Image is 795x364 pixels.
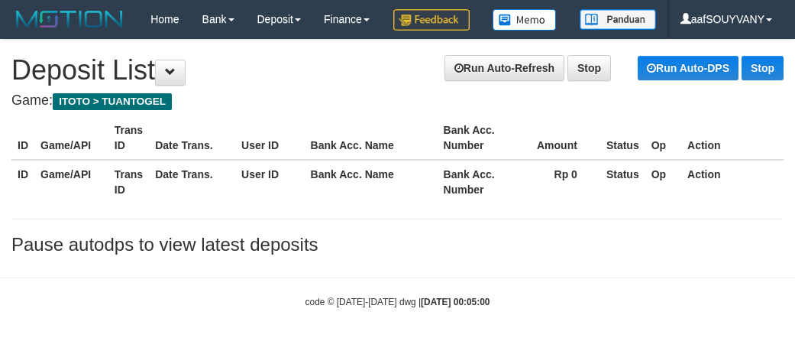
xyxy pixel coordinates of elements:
[235,160,305,203] th: User ID
[108,116,149,160] th: Trans ID
[108,160,149,203] th: Trans ID
[493,9,557,31] img: Button%20Memo.svg
[645,116,681,160] th: Op
[742,56,784,80] a: Stop
[11,93,784,109] h4: Game:
[11,235,784,255] h3: Pause autodps to view latest deposits
[681,160,784,203] th: Action
[580,9,656,30] img: panduan.png
[444,55,564,81] a: Run Auto-Refresh
[645,160,681,203] th: Op
[438,160,525,203] th: Bank Acc. Number
[393,9,470,31] img: Feedback.jpg
[11,116,34,160] th: ID
[235,116,305,160] th: User ID
[149,116,235,160] th: Date Trans.
[305,297,490,307] small: code © [DATE]-[DATE] dwg |
[11,160,34,203] th: ID
[567,55,611,81] a: Stop
[11,8,128,31] img: MOTION_logo.png
[149,160,235,203] th: Date Trans.
[34,160,108,203] th: Game/API
[600,160,645,203] th: Status
[600,116,645,160] th: Status
[305,116,438,160] th: Bank Acc. Name
[11,55,784,86] h1: Deposit List
[681,116,784,160] th: Action
[421,297,490,307] strong: [DATE] 00:05:00
[638,56,738,80] a: Run Auto-DPS
[305,160,438,203] th: Bank Acc. Name
[53,93,172,110] span: ITOTO > TUANTOGEL
[34,116,108,160] th: Game/API
[525,116,600,160] th: Amount
[525,160,600,203] th: Rp 0
[438,116,525,160] th: Bank Acc. Number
